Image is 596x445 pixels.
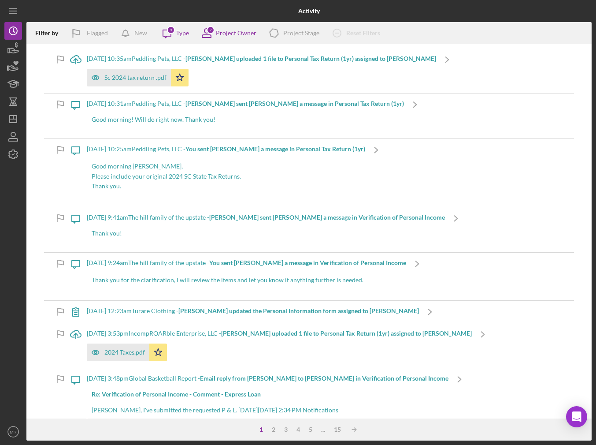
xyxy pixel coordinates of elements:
p: [PERSON_NAME], I've submitted the requested P & L. [DATE][DATE] 2:34 PM Notifications [92,405,444,415]
div: [DATE] 9:24am The hill family of the upstate - [87,259,406,266]
div: 3 [280,426,292,433]
strong: Re: Verification of Personal Income - Comment - Express Loan [92,390,261,398]
b: [PERSON_NAME] sent [PERSON_NAME] a message in Personal Tax Return (1yr) [185,100,404,107]
b: [PERSON_NAME] sent [PERSON_NAME] a message in Verification of Personal Income [209,213,445,221]
div: 3 [167,26,175,34]
a: [DATE] 12:23amTurare Clothing -[PERSON_NAME] updated the Personal Information form assigned to [P... [65,301,441,323]
a: [DATE] 3:53pmIncompROARble Enterprise, LLC -[PERSON_NAME] uploaded 1 file to Personal Tax Return ... [65,323,494,368]
b: [PERSON_NAME] uploaded 1 file to Personal Tax Return (1yr) assigned to [PERSON_NAME] [221,329,472,337]
b: [PERSON_NAME] uploaded 1 file to Personal Tax Return (1yr) assigned to [PERSON_NAME] [185,55,436,62]
button: Flagged [65,24,117,42]
div: 2 [267,426,280,433]
div: Project Stage [283,30,319,37]
button: Reset Filters [326,24,389,42]
div: 2 [207,26,215,34]
button: 2024 Taxes.pdf [87,344,167,361]
b: You sent [PERSON_NAME] a message in Personal Tax Return (1yr) [185,145,365,153]
div: [DATE] 3:53pm IncompROARble Enterprise, LLC - [87,330,472,337]
div: Good morning! Will do right now. Thank you! [87,112,404,127]
b: [PERSON_NAME] updated the Personal Information form assigned to [PERSON_NAME] [178,307,419,314]
div: 15 [329,426,345,433]
div: 4 [292,426,304,433]
p: Please include your original 2024 SC State Tax Returns. [92,172,361,181]
div: Sc 2024 tax return .pdf [104,74,167,81]
a: [DATE] 10:31amPeddling Pets, LLC -[PERSON_NAME] sent [PERSON_NAME] a message in Personal Tax Retu... [65,93,426,138]
b: Activity [298,7,320,15]
div: 1 [255,426,267,433]
b: Email reply from [PERSON_NAME] to [PERSON_NAME] in Verification of Personal Income [200,374,448,382]
div: [DATE] 12:23am Turare Clothing - [87,307,419,314]
a: [DATE] 10:35amPeddling Pets, LLC -[PERSON_NAME] uploaded 1 file to Personal Tax Return (1yr) assi... [65,49,458,93]
button: Sc 2024 tax return .pdf [87,69,189,86]
div: Project Owner [216,30,256,37]
div: Open Intercom Messenger [566,406,587,427]
div: [DATE] 3:48pm Global Basketball Report - [87,375,448,382]
div: Reset Filters [346,24,380,42]
div: 5 [304,426,317,433]
div: ... [317,426,329,433]
a: [DATE] 9:24amThe hill family of the upstate -You sent [PERSON_NAME] a message in Verification of ... [65,253,428,300]
text: MR [10,430,17,434]
p: Thank you. [92,181,361,191]
div: [DATE] 10:31am Peddling Pets, LLC - [87,100,404,107]
a: [DATE] 10:25amPeddling Pets, LLC -You sent [PERSON_NAME] a message in Personal Tax Return (1yr)Go... [65,139,387,206]
div: 2024 Taxes.pdf [104,349,145,356]
div: Thank you! [87,225,445,241]
button: New [117,24,156,42]
div: Filter by [35,30,65,37]
div: Type [176,30,189,37]
a: [DATE] 3:48pmGlobal Basketball Report -Email reply from [PERSON_NAME] to [PERSON_NAME] in Verific... [65,368,470,430]
div: Flagged [87,24,108,42]
a: [DATE] 9:41amThe hill family of the upstate -[PERSON_NAME] sent [PERSON_NAME] a message in Verifi... [65,207,467,252]
b: You sent [PERSON_NAME] a message in Verification of Personal Income [209,259,406,266]
button: MR [4,423,22,441]
div: [DATE] 9:41am The hill family of the upstate - [87,214,445,221]
div: New [134,24,147,42]
div: [DATE] 10:25am Peddling Pets, LLC - [87,146,365,153]
p: Thank you for the clarification, I will review the items and let you know if anything further is ... [92,275,402,285]
div: [DATE] 10:35am Peddling Pets, LLC - [87,55,436,62]
p: Good morning [PERSON_NAME], [92,161,361,171]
